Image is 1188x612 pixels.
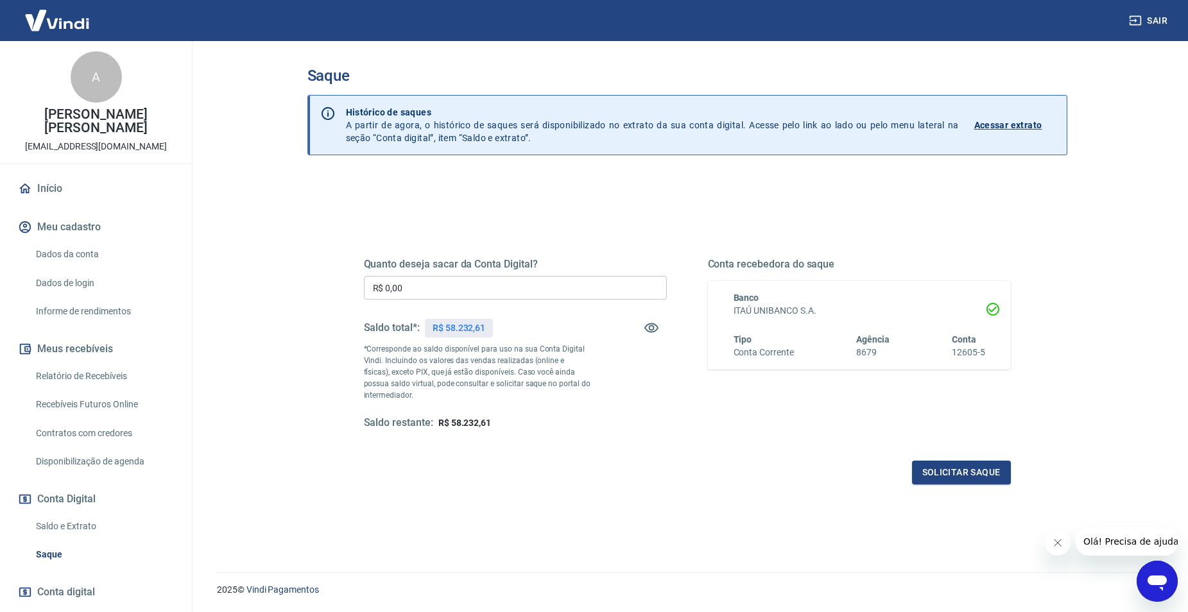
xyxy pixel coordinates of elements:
h6: 8679 [856,346,890,359]
p: Acessar extrato [974,119,1042,132]
a: Conta digital [15,578,176,606]
span: R$ 58.232,61 [438,418,491,428]
iframe: Botão para abrir a janela de mensagens [1137,561,1178,602]
h6: 12605-5 [952,346,985,359]
a: Informe de rendimentos [31,298,176,325]
h5: Saldo total*: [364,321,420,334]
p: *Corresponde ao saldo disponível para uso na sua Conta Digital Vindi. Incluindo os valores das ve... [364,343,591,401]
iframe: Mensagem da empresa [1076,527,1178,556]
button: Meus recebíveis [15,335,176,363]
h5: Conta recebedora do saque [708,258,1011,271]
p: A partir de agora, o histórico de saques será disponibilizado no extrato da sua conta digital. Ac... [346,106,959,144]
span: Banco [734,293,759,303]
button: Meu cadastro [15,213,176,241]
span: Agência [856,334,890,344]
a: Disponibilização de agenda [31,448,176,475]
span: Tipo [734,334,752,344]
button: Solicitar saque [912,461,1011,484]
h3: Saque [307,67,1067,85]
div: A [71,51,122,103]
p: [PERSON_NAME] [PERSON_NAME] [10,108,182,135]
p: Histórico de saques [346,106,959,119]
a: Recebíveis Futuros Online [31,391,176,418]
h6: Conta Corrente [734,346,794,359]
a: Início [15,174,176,203]
a: Contratos com credores [31,420,176,446]
a: Dados de login [31,270,176,296]
span: Conta digital [37,583,95,601]
a: Relatório de Recebíveis [31,363,176,389]
h5: Saldo restante: [364,416,433,430]
h5: Quanto deseja sacar da Conta Digital? [364,258,667,271]
img: Vindi [15,1,99,40]
h6: ITAÚ UNIBANCO S.A. [734,304,985,318]
a: Saldo e Extrato [31,513,176,540]
button: Conta Digital [15,485,176,513]
span: Conta [952,334,976,344]
iframe: Fechar mensagem [1045,530,1071,556]
p: R$ 58.232,61 [433,321,485,335]
button: Sair [1126,9,1173,33]
a: Dados da conta [31,241,176,268]
a: Vindi Pagamentos [246,584,319,595]
p: [EMAIL_ADDRESS][DOMAIN_NAME] [25,140,167,153]
p: 2025 © [217,583,1157,597]
a: Saque [31,541,176,568]
span: Olá! Precisa de ajuda? [8,9,108,19]
a: Acessar extrato [974,106,1056,144]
